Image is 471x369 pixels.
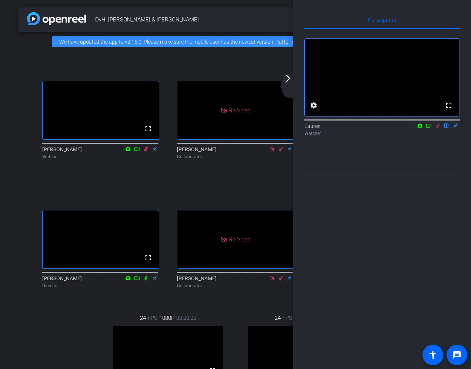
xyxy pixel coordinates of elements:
[274,39,311,45] a: Platform Status
[148,314,157,322] span: FPS
[52,36,419,47] div: We have updated the app to v2.15.0. Please make sure the mobile user has the newest version.
[177,275,294,289] div: [PERSON_NAME]
[176,314,196,322] span: 00:00:00
[284,74,293,83] mat-icon: arrow_forward_ios
[42,197,159,210] div: .
[228,107,250,114] span: No Video
[444,101,453,110] mat-icon: fullscreen
[27,12,86,25] img: app-logo
[42,282,159,289] div: Director
[42,146,159,160] div: [PERSON_NAME]
[177,197,294,210] div: .
[177,68,294,81] div: .
[283,314,292,322] span: FPS
[42,153,159,160] div: Watcher
[95,12,341,27] span: DvH, [PERSON_NAME] & [PERSON_NAME]
[275,314,281,322] span: 24
[452,351,461,359] mat-icon: message
[144,124,153,133] mat-icon: fullscreen
[442,122,451,129] mat-icon: flip
[159,314,174,322] span: 1080P
[177,146,294,160] div: [PERSON_NAME]
[309,101,318,110] mat-icon: settings
[177,153,294,160] div: Collaborator
[228,236,250,243] span: No Video
[304,130,460,137] div: Watcher
[42,68,159,81] div: .
[177,282,294,289] div: Collaborator
[144,253,153,262] mat-icon: fullscreen
[304,122,460,137] div: Lauren
[368,17,396,23] span: Participants
[428,351,437,359] mat-icon: accessibility
[140,314,146,322] span: 24
[42,275,159,289] div: [PERSON_NAME]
